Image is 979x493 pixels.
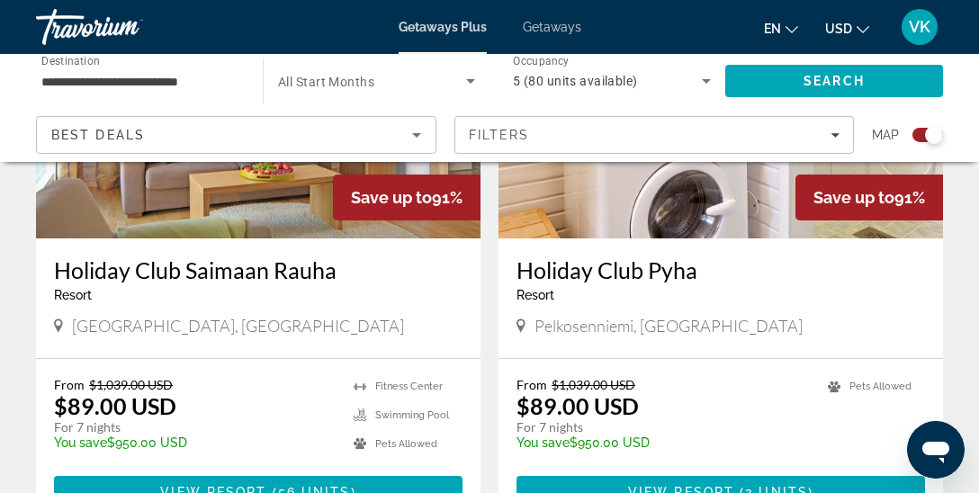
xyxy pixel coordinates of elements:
[375,381,443,392] span: Fitness Center
[333,175,481,220] div: 91%
[41,55,100,67] span: Destination
[725,65,943,97] button: Search
[516,288,554,302] span: Resort
[54,419,336,435] p: For 7 nights
[54,392,176,419] p: $89.00 USD
[516,435,570,450] span: You save
[907,421,965,479] iframe: Button to launch messaging window
[54,435,336,450] p: $950.00 USD
[552,377,635,392] span: $1,039.00 USD
[513,56,570,68] span: Occupancy
[825,22,852,36] span: USD
[849,381,912,392] span: Pets Allowed
[54,377,85,392] span: From
[399,20,487,34] a: Getaways Plus
[54,256,463,283] a: Holiday Club Saimaan Rauha
[51,128,145,142] span: Best Deals
[51,124,421,146] mat-select: Sort by
[351,188,432,207] span: Save up to
[72,316,404,336] span: [GEOGRAPHIC_DATA], [GEOGRAPHIC_DATA]
[516,392,639,419] p: $89.00 USD
[764,15,798,41] button: Change language
[454,116,855,154] button: Filters
[896,8,943,46] button: User Menu
[516,435,810,450] p: $950.00 USD
[516,419,810,435] p: For 7 nights
[54,288,92,302] span: Resort
[909,18,930,36] span: VK
[523,20,581,34] a: Getaways
[41,71,239,93] input: Select destination
[375,409,449,421] span: Swimming Pool
[516,256,925,283] a: Holiday Club Pyha
[36,4,216,50] a: Travorium
[89,377,173,392] span: $1,039.00 USD
[872,122,899,148] span: Map
[534,316,803,336] span: Pelkosenniemi, [GEOGRAPHIC_DATA]
[516,377,547,392] span: From
[513,74,638,88] span: 5 (80 units available)
[813,188,894,207] span: Save up to
[804,74,865,88] span: Search
[764,22,781,36] span: en
[795,175,943,220] div: 91%
[278,75,374,89] span: All Start Months
[54,435,107,450] span: You save
[825,15,869,41] button: Change currency
[469,128,530,142] span: Filters
[375,438,437,450] span: Pets Allowed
